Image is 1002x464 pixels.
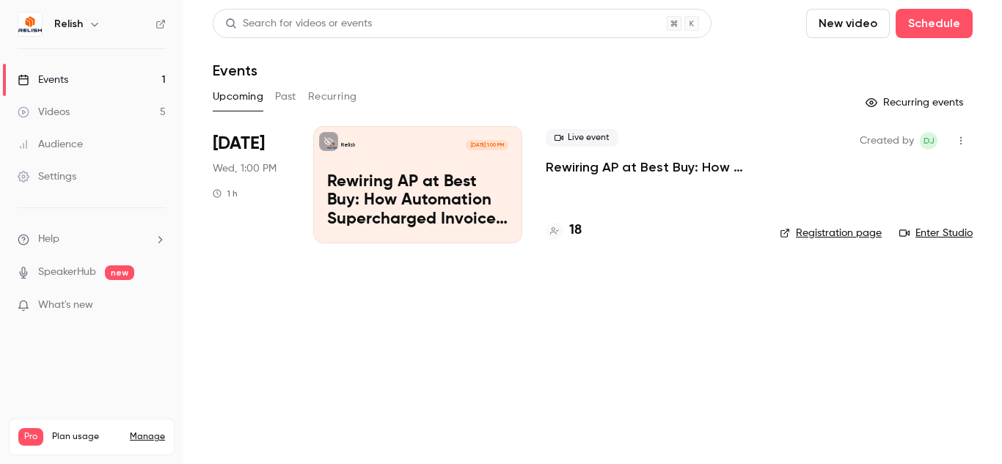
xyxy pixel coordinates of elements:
[920,132,937,150] span: Destinee Jewell
[18,169,76,184] div: Settings
[38,232,59,247] span: Help
[327,173,508,229] p: Rewiring AP at Best Buy: How Automation Supercharged Invoice Processing & AP Efficiency
[859,91,973,114] button: Recurring events
[341,141,355,149] p: Relish
[546,129,618,147] span: Live event
[18,137,83,152] div: Audience
[896,9,973,38] button: Schedule
[18,428,43,446] span: Pro
[569,221,582,240] h4: 18
[213,188,238,199] div: 1 h
[18,73,68,87] div: Events
[213,132,265,155] span: [DATE]
[130,431,165,443] a: Manage
[546,221,582,240] a: 18
[213,126,290,243] div: Aug 27 Wed, 1:00 PM (America/New York)
[18,105,70,119] div: Videos
[213,62,257,79] h1: Events
[148,299,166,312] iframe: Noticeable Trigger
[860,132,914,150] span: Created by
[52,431,121,443] span: Plan usage
[54,17,83,32] h6: Relish
[225,16,372,32] div: Search for videos or events
[18,232,166,247] li: help-dropdown-opener
[466,140,508,150] span: [DATE] 1:00 PM
[213,85,263,108] button: Upcoming
[924,132,935,150] span: DJ
[899,226,973,240] a: Enter Studio
[308,85,357,108] button: Recurring
[806,9,890,38] button: New video
[18,12,42,36] img: Relish
[213,161,277,176] span: Wed, 1:00 PM
[780,226,882,240] a: Registration page
[105,265,134,280] span: new
[313,126,522,243] a: Rewiring AP at Best Buy: How Automation Supercharged Invoice Processing & AP EfficiencyRelish[DAT...
[38,265,96,280] a: SpeakerHub
[275,85,296,108] button: Past
[546,158,756,176] a: Rewiring AP at Best Buy: How Automation Supercharged Invoice Processing & AP Efficiency
[38,298,93,313] span: What's new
